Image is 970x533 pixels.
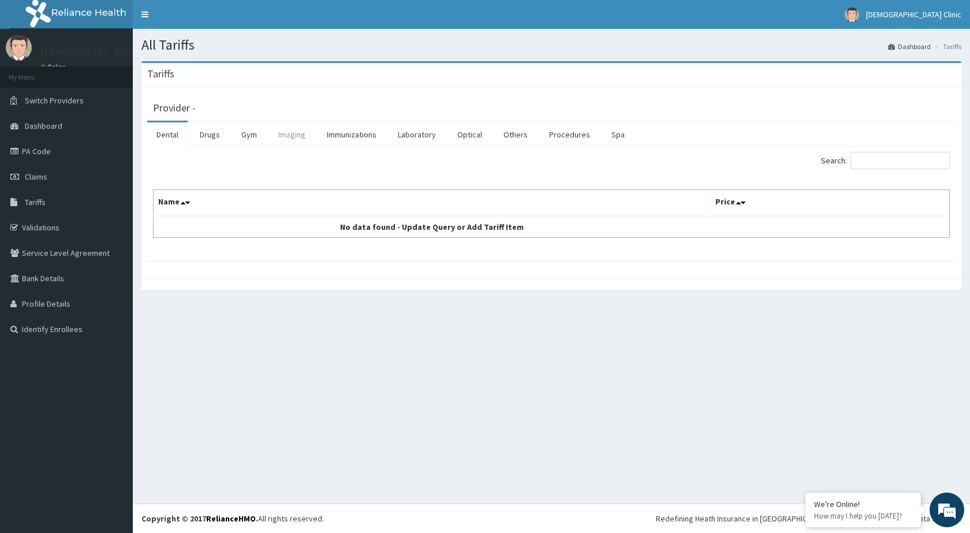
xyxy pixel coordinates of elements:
[932,42,961,51] li: Tariffs
[269,122,315,147] a: Imaging
[494,122,537,147] a: Others
[711,190,950,217] th: Price
[206,513,256,524] a: RelianceHMO
[866,9,961,20] span: [DEMOGRAPHIC_DATA] Clinic
[814,499,912,509] div: We're Online!
[318,122,386,147] a: Immunizations
[888,42,931,51] a: Dashboard
[147,122,188,147] a: Dental
[141,38,961,53] h1: All Tariffs
[154,216,711,238] td: No data found - Update Query or Add Tariff Item
[141,513,258,524] strong: Copyright © 2017 .
[40,47,169,57] p: [DEMOGRAPHIC_DATA] Clinic
[153,103,196,113] h3: Provider -
[6,35,32,61] img: User Image
[25,121,62,131] span: Dashboard
[191,122,229,147] a: Drugs
[845,8,859,22] img: User Image
[821,152,950,169] label: Search:
[814,511,912,521] p: How may I help you today?
[232,122,266,147] a: Gym
[25,172,47,182] span: Claims
[540,122,599,147] a: Procedures
[25,95,84,106] span: Switch Providers
[448,122,491,147] a: Optical
[133,504,970,533] footer: All rights reserved.
[850,152,950,169] input: Search:
[154,190,711,217] th: Name
[40,63,68,71] a: Online
[656,513,961,524] div: Redefining Heath Insurance in [GEOGRAPHIC_DATA] using Telemedicine and Data Science!
[389,122,445,147] a: Laboratory
[147,69,174,79] h3: Tariffs
[602,122,634,147] a: Spa
[25,197,46,207] span: Tariffs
